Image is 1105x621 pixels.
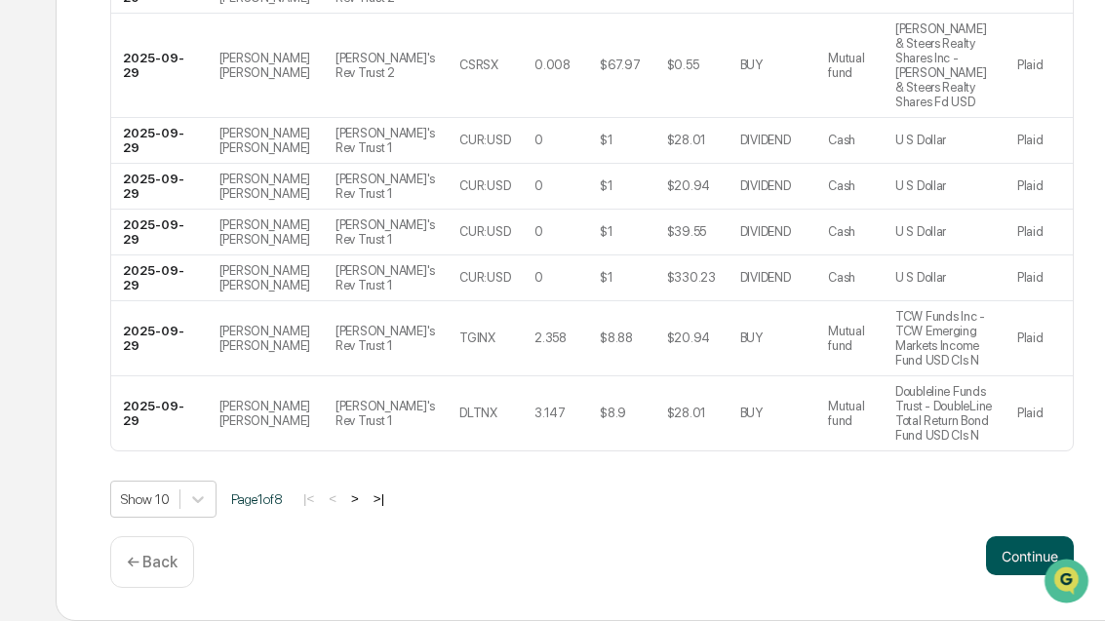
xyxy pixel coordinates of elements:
[1006,255,1074,301] td: Plaid
[829,178,856,193] div: Cash
[601,270,613,285] div: $1
[332,155,355,178] button: Start new chat
[601,406,627,420] div: $8.9
[1006,118,1074,164] td: Plaid
[66,169,247,184] div: We're available if you need us!
[668,270,717,285] div: $330.23
[896,384,995,443] div: Doubleline Funds Trust - DoubleLine Total Return Bond Fund USD Cls N
[460,178,511,193] div: CUR:USD
[20,285,35,300] div: 🔎
[741,133,792,147] div: DIVIDEND
[141,248,157,263] div: 🗄️
[112,301,209,376] td: 2025-09-29
[460,133,511,147] div: CUR:USD
[112,210,209,255] td: 2025-09-29
[220,324,313,353] div: [PERSON_NAME] [PERSON_NAME]
[138,330,236,345] a: Powered byPylon
[896,21,995,109] div: [PERSON_NAME] & Steers Realty Shares Inc - [PERSON_NAME] & Steers Realty Shares Fd USD
[896,270,947,285] div: U S Dollar
[896,133,947,147] div: U S Dollar
[134,238,250,273] a: 🗄️Attestations
[535,224,544,239] div: 0
[39,283,123,302] span: Data Lookup
[741,406,764,420] div: BUY
[668,330,711,345] div: $20.94
[220,172,313,201] div: [PERSON_NAME] [PERSON_NAME]
[668,133,707,147] div: $28.01
[112,14,209,118] td: 2025-09-29
[220,399,313,428] div: [PERSON_NAME] [PERSON_NAME]
[220,51,313,80] div: [PERSON_NAME] [PERSON_NAME]
[741,224,792,239] div: DIVIDEND
[535,406,567,420] div: 3.147
[346,490,366,507] button: >
[325,301,449,376] td: [PERSON_NAME]'s Rev Trust 1
[12,275,131,310] a: 🔎Data Lookup
[20,149,55,184] img: 1746055101610-c473b297-6a78-478c-a979-82029cc54cd1
[741,178,792,193] div: DIVIDEND
[460,330,496,345] div: TGINX
[324,490,343,507] button: <
[460,406,498,420] div: DLTNX
[194,330,236,345] span: Pylon
[987,536,1075,575] button: Continue
[20,41,355,72] p: How can we help?
[668,406,707,420] div: $28.01
[460,224,511,239] div: CUR:USD
[741,58,764,72] div: BUY
[20,248,35,263] div: 🖐️
[161,246,242,265] span: Attestations
[601,133,613,147] div: $1
[535,330,568,345] div: 2.358
[325,376,449,450] td: [PERSON_NAME]'s Rev Trust 1
[741,330,764,345] div: BUY
[369,490,391,507] button: >|
[1006,376,1074,450] td: Plaid
[896,178,947,193] div: U S Dollar
[128,553,178,571] p: ← Back
[112,255,209,301] td: 2025-09-29
[112,164,209,210] td: 2025-09-29
[325,255,449,301] td: [PERSON_NAME]'s Rev Trust 1
[460,58,499,72] div: CSRSX
[668,224,707,239] div: $39.55
[668,178,711,193] div: $20.94
[112,118,209,164] td: 2025-09-29
[601,178,613,193] div: $1
[66,149,320,169] div: Start new chat
[1006,210,1074,255] td: Plaid
[1006,14,1074,118] td: Plaid
[535,58,572,72] div: 0.008
[741,270,792,285] div: DIVIDEND
[325,118,449,164] td: [PERSON_NAME]'s Rev Trust 1
[829,133,856,147] div: Cash
[39,246,126,265] span: Preclearance
[1043,557,1095,609] iframe: Open customer support
[601,58,641,72] div: $67.97
[220,217,313,247] div: [PERSON_NAME] [PERSON_NAME]
[829,270,856,285] div: Cash
[1006,301,1074,376] td: Plaid
[325,210,449,255] td: [PERSON_NAME]'s Rev Trust 1
[12,238,134,273] a: 🖐️Preclearance
[601,330,634,345] div: $8.88
[896,309,995,368] div: TCW Funds Inc - TCW Emerging Markets Income Fund USD Cls N
[829,51,873,80] div: Mutual fund
[232,491,284,507] span: Page 1 of 8
[325,164,449,210] td: [PERSON_NAME]'s Rev Trust 1
[535,178,544,193] div: 0
[535,270,544,285] div: 0
[220,263,313,292] div: [PERSON_NAME] [PERSON_NAME]
[535,133,544,147] div: 0
[601,224,613,239] div: $1
[668,58,700,72] div: $0.55
[829,224,856,239] div: Cash
[829,324,873,353] div: Mutual fund
[112,376,209,450] td: 2025-09-29
[220,126,313,155] div: [PERSON_NAME] [PERSON_NAME]
[325,14,449,118] td: [PERSON_NAME]'s Rev Trust 2
[829,399,873,428] div: Mutual fund
[460,270,511,285] div: CUR:USD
